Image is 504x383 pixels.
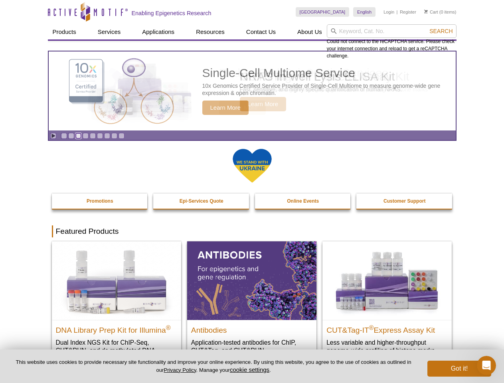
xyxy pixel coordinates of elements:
a: Register [400,9,416,15]
a: Go to slide 2 [68,133,74,139]
h2: Single-Cell Multiome Service [202,67,452,79]
article: Single-Cell Multiome Service [49,51,456,130]
a: DNA Library Prep Kit for Illumina DNA Library Prep Kit for Illumina® Dual Index NGS Kit for ChIP-... [52,241,181,370]
input: Keyword, Cat. No. [327,24,457,38]
p: This website uses cookies to provide necessary site functionality and improve your online experie... [13,359,414,374]
a: Go to slide 5 [90,133,96,139]
li: | [397,7,398,17]
a: Go to slide 9 [119,133,125,139]
a: About Us [293,24,327,39]
a: Epi-Services Quote [153,193,250,209]
strong: Epi-Services Quote [180,198,223,204]
a: Products [48,24,81,39]
div: Could not connect to the reCAPTCHA service. Please check your internet connection and reload to g... [327,24,457,59]
a: Services [93,24,126,39]
p: Application-tested antibodies for ChIP, CUT&Tag, and CUT&RUN. [191,338,312,355]
strong: Customer Support [383,198,425,204]
img: CUT&Tag-IT® Express Assay Kit [322,241,452,320]
a: Login [383,9,394,15]
p: Less variable and higher-throughput genome-wide profiling of histone marks​. [326,338,448,355]
strong: Promotions [87,198,113,204]
p: 10x Genomics Certified Service Provider of Single-Cell Multiome to measure genome-wide gene expre... [202,82,452,97]
h2: DNA Library Prep Kit for Illumina [56,322,177,334]
a: Go to slide 7 [104,133,110,139]
a: Go to slide 4 [83,133,89,139]
sup: ® [166,324,171,331]
a: Contact Us [241,24,281,39]
a: Go to slide 8 [111,133,117,139]
p: Dual Index NGS Kit for ChIP-Seq, CUT&RUN, and ds methylated DNA assays. [56,338,177,363]
a: Promotions [52,193,148,209]
h2: CUT&Tag-IT Express Assay Kit [326,322,448,334]
img: Your Cart [424,10,428,14]
a: Single-Cell Multiome Service Single-Cell Multiome Service 10x Genomics Certified Service Provider... [49,51,456,130]
img: We Stand With Ukraine [232,148,272,184]
a: All Antibodies Antibodies Application-tested antibodies for ChIP, CUT&Tag, and CUT&RUN. [187,241,316,362]
strong: Online Events [287,198,319,204]
a: Resources [191,24,229,39]
a: Privacy Policy [164,367,196,373]
button: cookie settings [230,366,269,373]
a: Go to slide 1 [61,133,67,139]
a: CUT&Tag-IT® Express Assay Kit CUT&Tag-IT®Express Assay Kit Less variable and higher-throughput ge... [322,241,452,362]
sup: ® [369,324,374,331]
h2: Featured Products [52,225,453,237]
button: Got it! [427,361,491,377]
a: Customer Support [356,193,453,209]
a: Go to slide 6 [97,133,103,139]
a: Applications [137,24,179,39]
img: All Antibodies [187,241,316,320]
img: DNA Library Prep Kit for Illumina [52,241,181,320]
span: Search [429,28,453,34]
a: Go to slide 3 [75,133,81,139]
h2: Enabling Epigenetics Research [132,10,211,17]
li: (0 items) [424,7,457,17]
a: English [353,7,376,17]
h2: Antibodies [191,322,312,334]
a: Online Events [255,193,352,209]
span: Learn More [202,101,249,115]
a: [GEOGRAPHIC_DATA] [296,7,350,17]
iframe: Intercom live chat [477,356,496,375]
button: Search [427,28,455,35]
img: Single-Cell Multiome Service [61,55,181,128]
a: Cart [424,9,438,15]
a: Toggle autoplay [50,133,56,139]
